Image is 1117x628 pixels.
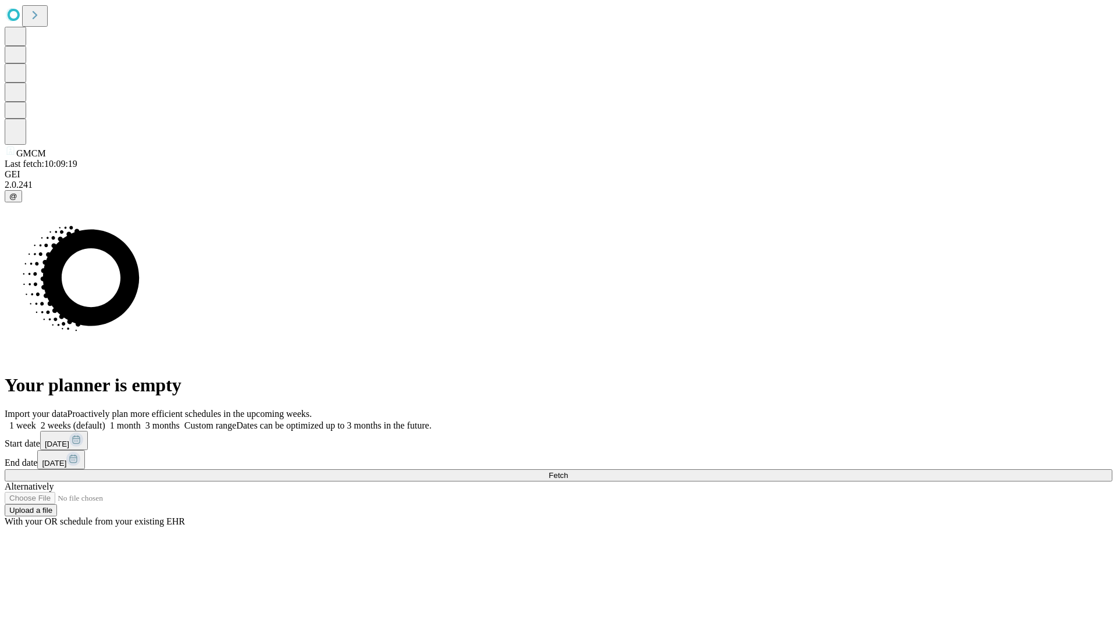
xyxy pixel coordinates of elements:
[184,420,236,430] span: Custom range
[45,440,69,448] span: [DATE]
[5,516,185,526] span: With your OR schedule from your existing EHR
[9,192,17,201] span: @
[549,471,568,480] span: Fetch
[5,504,57,516] button: Upload a file
[5,481,54,491] span: Alternatively
[5,169,1112,180] div: GEI
[40,431,88,450] button: [DATE]
[5,409,67,419] span: Import your data
[110,420,141,430] span: 1 month
[5,450,1112,469] div: End date
[5,190,22,202] button: @
[5,374,1112,396] h1: Your planner is empty
[37,450,85,469] button: [DATE]
[67,409,312,419] span: Proactively plan more efficient schedules in the upcoming weeks.
[16,148,46,158] span: GMCM
[5,431,1112,450] div: Start date
[5,180,1112,190] div: 2.0.241
[5,469,1112,481] button: Fetch
[145,420,180,430] span: 3 months
[236,420,431,430] span: Dates can be optimized up to 3 months in the future.
[5,159,77,169] span: Last fetch: 10:09:19
[42,459,66,468] span: [DATE]
[41,420,105,430] span: 2 weeks (default)
[9,420,36,430] span: 1 week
